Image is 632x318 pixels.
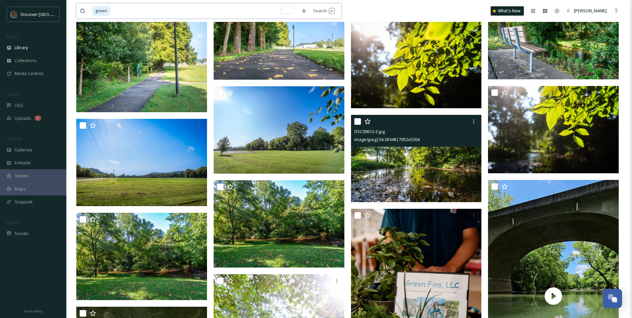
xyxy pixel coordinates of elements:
span: Maps [15,186,26,192]
span: SnapLink [15,199,33,205]
span: Privacy Policy [24,309,43,313]
div: 1 [35,116,41,121]
img: DSC09678.jpg [76,119,207,206]
img: DSC09626.jpg [351,21,482,108]
span: Discover [GEOGRAPHIC_DATA][US_STATE] [21,11,104,17]
span: WIDGETS [7,136,22,141]
img: DSC09612-2.jpg [351,115,482,202]
span: Library [15,44,28,51]
img: DSC09608-2.jpg [214,180,344,268]
span: DSC09612-2.jpg [354,128,385,134]
span: Embeds [15,160,31,166]
span: green [92,6,110,16]
img: DSC09623-2.jpg [488,86,619,173]
a: [PERSON_NAME] [563,4,610,17]
span: image/jpeg | 34.38 MB | 7952 x 5304 [354,136,420,142]
input: To enrich screen reader interactions, please activate Accessibility in Grammarly extension settings [111,4,298,18]
img: DSC09608.jpg [76,213,207,300]
div: Search [310,4,338,17]
span: Socials [15,230,29,237]
span: Uploads [15,115,31,121]
span: SOCIALS [7,220,20,225]
span: [PERSON_NAME] [574,8,607,14]
span: COLLECT [7,92,21,97]
a: Privacy Policy [24,307,43,315]
span: Galleries [15,147,33,153]
img: DSC09692.jpg [214,86,344,174]
span: MEDIA [7,34,18,39]
button: Open Chat [603,289,622,308]
span: Media Centres [15,70,44,77]
span: Stories [15,173,29,179]
a: What's New [491,6,524,16]
span: UGC [15,102,24,109]
img: SIN-logo.svg [11,11,17,18]
span: Collections [15,57,36,64]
